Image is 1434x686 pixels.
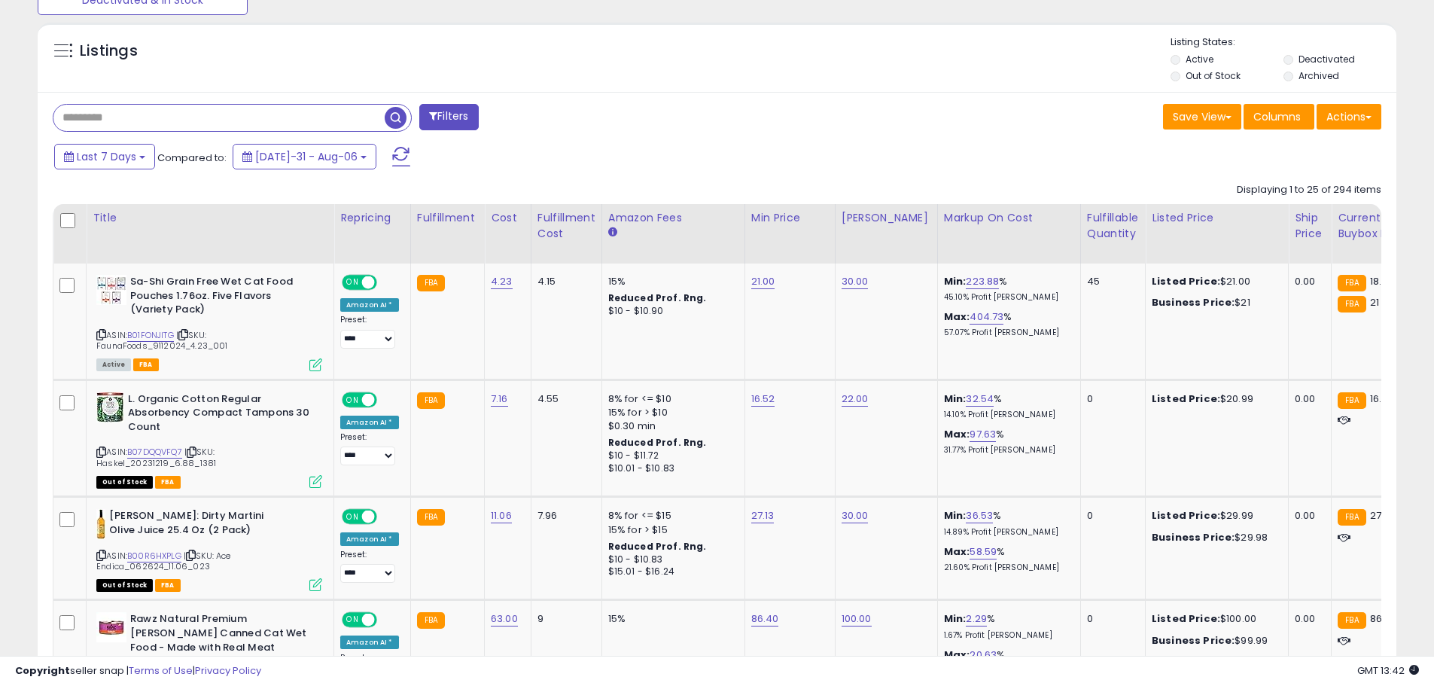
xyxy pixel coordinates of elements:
span: 21 [1370,295,1379,309]
small: FBA [1338,509,1365,526]
div: 4.15 [537,275,590,288]
span: | SKU: Ace Endica_062624_11.06_023 [96,550,231,572]
span: All listings that are currently out of stock and unavailable for purchase on Amazon [96,476,153,489]
div: Amazon AI * [340,298,399,312]
a: 7.16 [491,392,508,407]
div: Amazon AI * [340,532,399,546]
p: 31.77% Profit [PERSON_NAME] [944,445,1069,456]
a: Terms of Use [129,663,193,678]
a: 100.00 [842,611,872,627]
span: Compared to: [157,151,227,165]
span: FBA [155,579,181,592]
b: Reduced Prof. Rng. [608,540,707,553]
a: 22.00 [842,392,869,407]
small: FBA [417,509,445,526]
span: 86.4 [1370,611,1392,626]
div: Preset: [340,550,399,584]
span: ON [343,276,362,289]
b: Min: [944,508,967,523]
a: 36.53 [966,508,993,523]
p: Listing States: [1171,35,1396,50]
div: Current Buybox Price [1338,210,1415,242]
div: Min Price [751,210,829,226]
p: 14.89% Profit [PERSON_NAME] [944,527,1069,538]
p: 1.67% Profit [PERSON_NAME] [944,630,1069,641]
a: 16.52 [751,392,775,407]
span: Columns [1253,109,1301,124]
a: Privacy Policy [195,663,261,678]
div: $21 [1152,296,1277,309]
span: 27.99 [1370,508,1396,523]
div: ASIN: [96,275,322,370]
div: $0.30 min [608,419,733,433]
span: | SKU: FaunaFoods_9112024_4.23_001 [96,329,228,352]
a: 27.13 [751,508,775,523]
div: % [944,509,1069,537]
div: Markup on Cost [944,210,1074,226]
div: 45 [1087,275,1134,288]
span: ON [343,511,362,523]
b: Listed Price: [1152,508,1220,523]
div: 0.00 [1295,509,1320,523]
span: | SKU: Haskel_20231219_6.88_1381 [96,446,216,468]
span: OFF [375,393,399,406]
img: 419dYuVvmoL._SL40_.jpg [96,612,126,642]
div: % [944,275,1069,303]
div: $10.01 - $10.83 [608,462,733,475]
div: % [944,392,1069,420]
div: Fulfillable Quantity [1087,210,1139,242]
b: Rawz Natural Premium [PERSON_NAME] Canned Cat Wet Food - Made with Real Meat Ingredients No BPA o... [130,612,313,686]
img: 51SOCeYm7XL._SL40_.jpg [96,392,124,422]
div: Fulfillment [417,210,478,226]
span: FBA [155,476,181,489]
small: FBA [417,275,445,291]
label: Out of Stock [1186,69,1241,82]
div: Displaying 1 to 25 of 294 items [1237,183,1381,197]
p: 57.07% Profit [PERSON_NAME] [944,328,1069,338]
button: Save View [1163,104,1241,130]
div: $100.00 [1152,612,1277,626]
a: 2.29 [966,611,987,627]
b: Listed Price: [1152,274,1220,288]
div: Title [93,210,327,226]
span: [DATE]-31 - Aug-06 [255,149,358,164]
div: [PERSON_NAME] [842,210,931,226]
div: 0 [1087,392,1134,406]
div: Listed Price [1152,210,1282,226]
small: FBA [417,612,445,629]
button: Actions [1317,104,1381,130]
div: Preset: [340,315,399,349]
b: Business Price: [1152,295,1235,309]
div: $10 - $11.72 [608,450,733,462]
span: 18.32 [1370,274,1394,288]
div: $10 - $10.83 [608,553,733,566]
div: % [944,310,1069,338]
div: Ship Price [1295,210,1325,242]
b: Max: [944,544,970,559]
b: Min: [944,274,967,288]
small: FBA [1338,275,1365,291]
span: FBA [133,358,159,371]
a: 223.88 [966,274,999,289]
a: 97.63 [970,427,996,442]
h5: Listings [80,41,138,62]
div: 9 [537,612,590,626]
span: OFF [375,276,399,289]
p: 14.10% Profit [PERSON_NAME] [944,410,1069,420]
b: Max: [944,309,970,324]
strong: Copyright [15,663,70,678]
b: Reduced Prof. Rng. [608,436,707,449]
a: 21.00 [751,274,775,289]
a: 86.40 [751,611,779,627]
a: 30.00 [842,274,869,289]
span: All listings that are currently out of stock and unavailable for purchase on Amazon [96,579,153,592]
label: Archived [1299,69,1339,82]
div: 7.96 [537,509,590,523]
div: Amazon AI * [340,416,399,429]
div: 8% for <= $10 [608,392,733,406]
div: Amazon AI * [340,636,399,649]
div: 15% for > $15 [608,523,733,537]
span: 16.99 [1370,392,1394,406]
p: 21.60% Profit [PERSON_NAME] [944,563,1069,573]
img: 519xhV4TBtL._SL40_.jpg [96,275,126,305]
